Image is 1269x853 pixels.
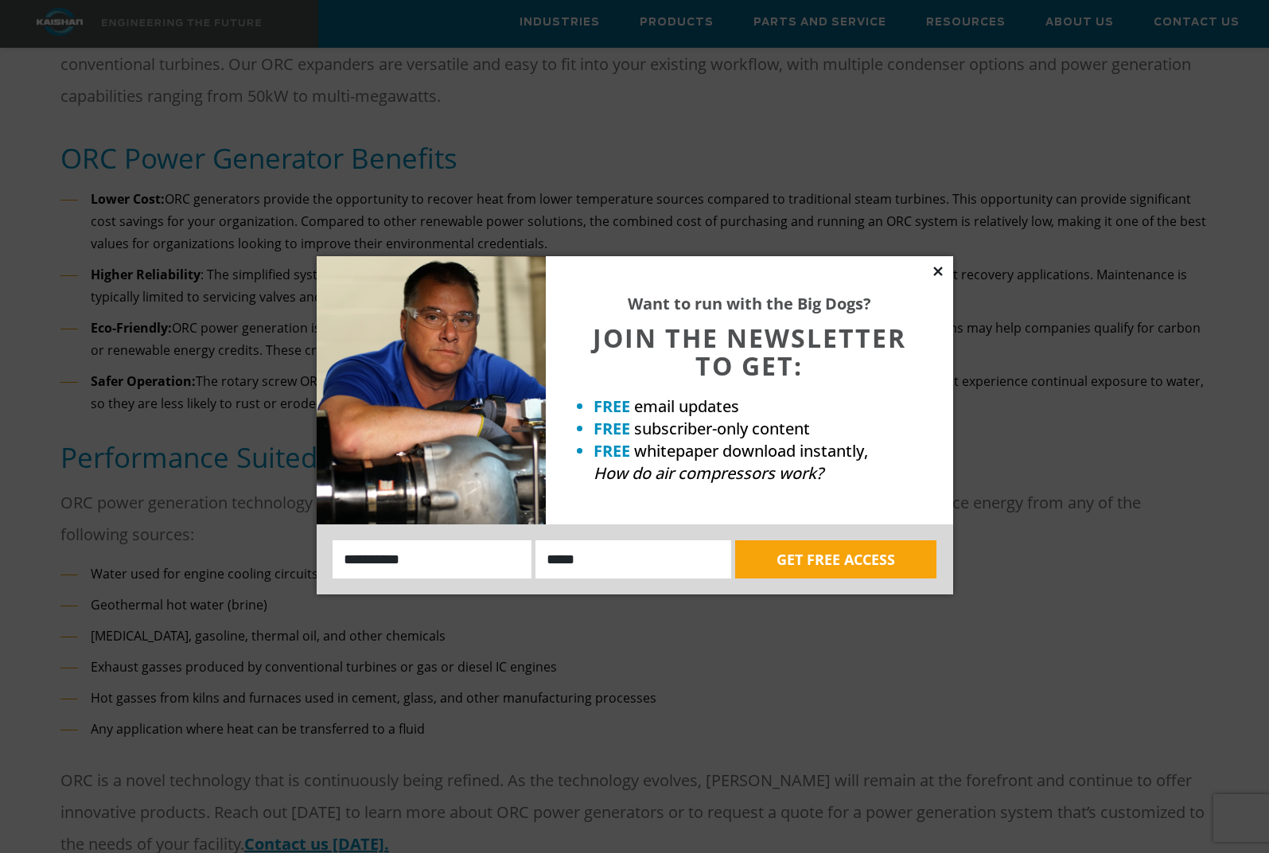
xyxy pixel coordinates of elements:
[634,395,739,417] span: email updates
[594,395,630,417] strong: FREE
[594,462,823,484] em: How do air compressors work?
[634,418,810,439] span: subscriber-only content
[593,321,906,383] span: JOIN THE NEWSLETTER TO GET:
[594,418,630,439] strong: FREE
[594,440,630,462] strong: FREE
[634,440,868,462] span: whitepaper download instantly,
[735,540,936,578] button: GET FREE ACCESS
[628,293,871,314] strong: Want to run with the Big Dogs?
[535,540,731,578] input: Email
[333,540,532,578] input: Name:
[931,264,945,278] button: Close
